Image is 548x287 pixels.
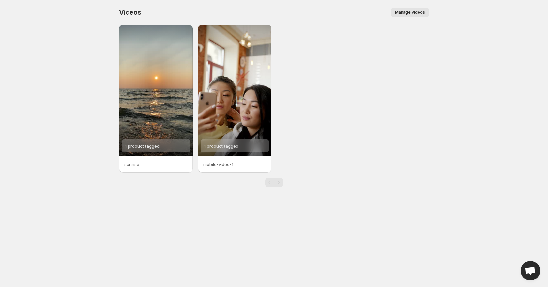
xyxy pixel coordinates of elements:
p: sunrise [124,161,188,167]
span: Manage videos [395,10,425,15]
span: 1 product tagged [204,143,238,149]
span: Videos [119,8,141,16]
button: Manage videos [391,8,429,17]
span: 1 product tagged [125,143,160,149]
p: mobile-video-1 [203,161,266,167]
nav: Pagination [265,178,283,187]
div: Open chat [521,261,540,280]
